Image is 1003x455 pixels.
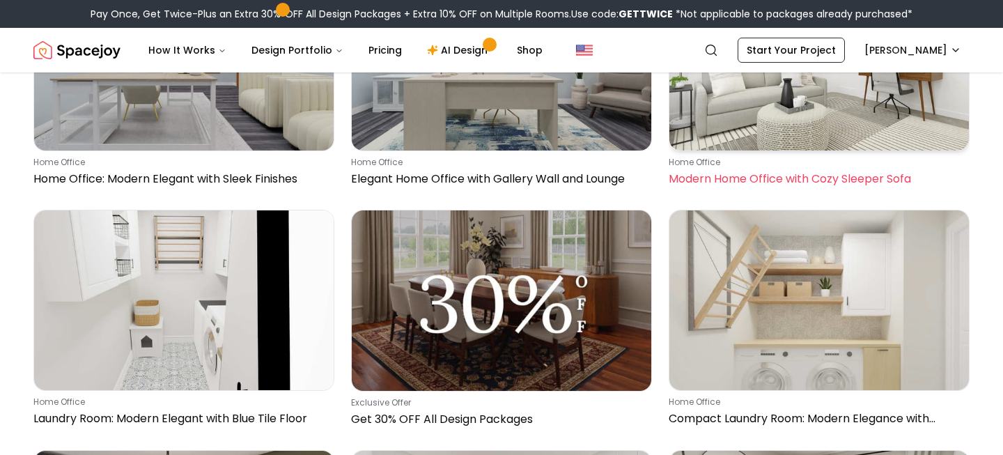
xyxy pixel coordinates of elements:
a: Start Your Project [738,38,845,63]
img: Laundry Room: Modern Elegant with Blue Tile Floor [34,210,334,390]
p: Home Office: Modern Elegant with Sleek Finishes [33,171,329,187]
nav: Main [137,36,554,64]
button: [PERSON_NAME] [856,38,970,63]
button: Design Portfolio [240,36,355,64]
img: Spacejoy Logo [33,36,120,64]
nav: Global [33,28,970,72]
p: Compact Laundry Room: Modern Elegance with Space-Saving Design [669,410,964,427]
a: AI Design [416,36,503,64]
img: United States [576,42,593,59]
p: home office [669,157,964,168]
a: Get 30% OFF All Design PackagesExclusive OfferGet 30% OFF All Design Packages [351,210,652,433]
a: Compact Laundry Room: Modern Elegance with Space-Saving Designhome officeCompact Laundry Room: Mo... [669,210,970,433]
p: Elegant Home Office with Gallery Wall and Lounge [351,171,646,187]
div: Pay Once, Get Twice-Plus an Extra 30% OFF All Design Packages + Extra 10% OFF on Multiple Rooms. [91,7,912,21]
p: Modern Home Office with Cozy Sleeper Sofa [669,171,964,187]
p: Laundry Room: Modern Elegant with Blue Tile Floor [33,410,329,427]
button: How It Works [137,36,238,64]
a: Pricing [357,36,413,64]
a: Laundry Room: Modern Elegant with Blue Tile Floorhome officeLaundry Room: Modern Elegant with Blu... [33,210,334,433]
p: Get 30% OFF All Design Packages [351,411,646,428]
p: home office [33,396,329,408]
p: home office [351,157,646,168]
p: Exclusive Offer [351,397,646,408]
p: home office [669,396,964,408]
b: GETTWICE [619,7,673,21]
a: Spacejoy [33,36,120,64]
p: home office [33,157,329,168]
a: Shop [506,36,554,64]
img: Get 30% OFF All Design Packages [352,210,651,391]
span: Use code: [571,7,673,21]
span: *Not applicable to packages already purchased* [673,7,912,21]
img: Compact Laundry Room: Modern Elegance with Space-Saving Design [669,210,969,390]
